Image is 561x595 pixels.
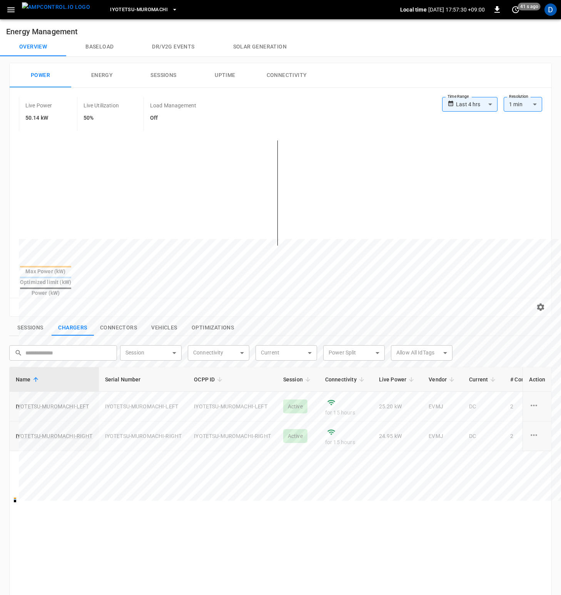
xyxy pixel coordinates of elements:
button: show latest sessions [9,320,52,336]
span: OCPP ID [194,375,225,384]
span: Iyotetsu-Muromachi [110,5,168,14]
span: Name [16,375,41,384]
button: Baseload [66,38,133,56]
div: 1 min [504,97,542,112]
label: Time Range [447,94,469,100]
button: Dr/V2G events [133,38,214,56]
a: IYOTETSU-MUROMACHI-LEFT [16,403,89,410]
h6: 50% [83,114,119,122]
button: Power [10,63,71,88]
div: Last 4 hrs [456,97,498,112]
button: show latest charge points [52,320,94,336]
button: Uptime [194,63,256,88]
div: charge point options [529,430,545,442]
span: 41 s ago [518,3,541,10]
button: Connectivity [256,63,317,88]
h6: Off [150,114,196,122]
a: IYOTETSU-MUROMACHI-RIGHT [16,432,93,440]
p: [DATE] 17:57:30 +09:00 [428,6,485,13]
p: Live Utilization [83,102,119,109]
button: show latest vehicles [143,320,185,336]
img: ampcontrol.io logo [22,2,90,12]
span: Live Power [379,375,417,384]
button: Energy [71,63,133,88]
h6: 50.14 kW [25,114,52,122]
div: charge point options [529,401,545,412]
span: Session [283,375,313,384]
p: Local time [400,6,427,13]
button: Sessions [133,63,194,88]
button: Iyotetsu-Muromachi [107,2,181,17]
th: Serial Number [99,367,188,392]
button: Solar generation [214,38,306,56]
div: profile-icon [544,3,557,16]
label: Resolution [509,94,528,100]
span: Connectivity [325,375,367,384]
span: # Connectors [510,375,553,384]
p: Live Power [25,102,52,109]
button: show latest optimizations [185,320,240,336]
span: Current [469,375,498,384]
th: Action [523,367,551,392]
button: set refresh interval [509,3,522,16]
span: Vendor [429,375,457,384]
button: show latest connectors [94,320,143,336]
p: Load Management [150,102,196,109]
